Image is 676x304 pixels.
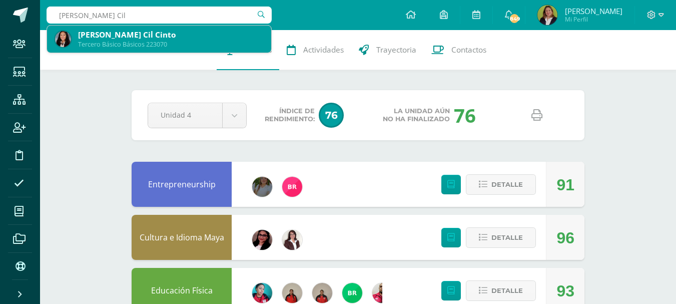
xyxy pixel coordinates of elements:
button: Detalle [466,280,536,301]
span: Trayectoria [376,45,416,55]
span: [PERSON_NAME] [565,6,622,16]
input: Busca un usuario... [47,7,272,24]
div: Cultura e Idioma Maya [132,215,232,260]
img: a164061a65f1df25e60207af94843a26.png [537,5,557,25]
span: Actividades [303,45,344,55]
span: Unidad 4 [161,103,210,127]
div: 76 [454,102,476,128]
div: Tercero Básico Básicos 223070 [78,40,263,49]
a: Unidad 4 [148,103,246,128]
a: Trayectoria [351,30,424,70]
div: 91 [556,162,574,207]
span: 76 [319,103,344,128]
a: Actividades [279,30,351,70]
img: fdc339628fa4f38455708ea1af2929a7.png [282,177,302,197]
span: Índice de Rendimiento: [265,107,315,123]
img: 4042270918fd6b5921d0ca12ded71c97.png [252,283,272,303]
img: 7976fc47626adfddeb45c36bac81a772.png [342,283,362,303]
div: Entrepreneurship [132,162,232,207]
span: Detalle [491,281,523,300]
span: La unidad aún no ha finalizado [383,107,450,123]
img: 139d064777fbe6bf61491abfdba402ef.png [312,283,332,303]
div: 96 [556,215,574,260]
img: 720c24124c15ba549e3e394e132c7bff.png [372,283,392,303]
img: 076b3c132f3fc5005cda963becdc2081.png [252,177,272,197]
a: Contactos [424,30,494,70]
button: Detalle [466,174,536,195]
img: 1c3ed0363f92f1cd3aaa9c6dc44d1b5b.png [252,230,272,250]
button: Detalle [466,227,536,248]
span: 849 [509,13,520,24]
img: 3e05f843eae4688897c1b55600e66c4c.png [55,31,71,47]
img: db868cb9cc9438b4167fa9a6e90e350f.png [282,230,302,250]
img: d4deafe5159184ad8cadd3f58d7b9740.png [282,283,302,303]
span: Detalle [491,175,523,194]
div: [PERSON_NAME] Cil Cinto [78,30,263,40]
span: Detalle [491,228,523,247]
span: Mi Perfil [565,15,622,24]
span: Contactos [451,45,486,55]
